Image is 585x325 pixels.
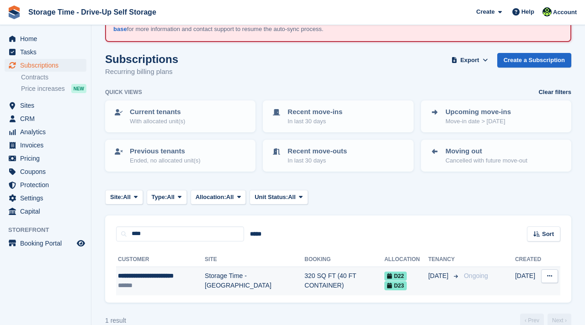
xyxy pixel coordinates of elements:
a: menu [5,126,86,138]
a: Recent move-outs In last 30 days [264,141,412,171]
p: Move-in date > [DATE] [446,117,511,126]
span: Settings [20,192,75,204]
a: menu [5,32,86,45]
button: Allocation: All [191,190,246,205]
a: menu [5,99,86,112]
span: All [123,193,131,202]
span: Unit Status: [255,193,288,202]
span: Price increases [21,84,65,93]
span: Type: [152,193,167,202]
img: Laaibah Sarwar [542,7,552,16]
p: With allocated unit(s) [130,117,185,126]
a: Clear filters [538,88,571,97]
span: CRM [20,112,75,125]
span: Site: [110,193,123,202]
a: menu [5,46,86,58]
a: Current tenants With allocated unit(s) [106,101,255,131]
a: Previous tenants Ended, no allocated unit(s) [106,141,255,171]
button: Unit Status: All [250,190,308,205]
span: Allocation: [196,193,226,202]
img: stora-icon-8386f47178a22dfd0bd8f6a31ec36ba5ce8667c1dd55bd0f319d3a0aa187defe.svg [7,5,21,19]
a: menu [5,237,86,250]
a: menu [5,139,86,152]
span: All [226,193,234,202]
p: An error occurred with the auto-sync process for the site: Storage Time - [GEOGRAPHIC_DATA]. Plea... [113,16,456,34]
a: menu [5,205,86,218]
span: Booking Portal [20,237,75,250]
span: Protection [20,178,75,191]
a: Storage Time - Drive-Up Self Storage [25,5,160,20]
span: Help [521,7,534,16]
a: Recent move-ins In last 30 days [264,101,412,131]
p: Cancelled with future move-out [446,156,527,165]
span: Account [553,8,577,17]
span: All [167,193,175,202]
span: Analytics [20,126,75,138]
span: Sort [542,230,554,239]
th: Created [515,252,541,267]
a: menu [5,112,86,125]
h6: Quick views [105,88,142,96]
a: Price increases NEW [21,84,86,94]
a: menu [5,152,86,165]
td: Storage Time - [GEOGRAPHIC_DATA] [205,267,304,295]
button: Export [450,53,490,68]
td: 320 SQ FT (40 FT CONTAINER) [304,267,384,295]
span: Pricing [20,152,75,165]
span: D23 [384,281,407,290]
span: Storefront [8,225,91,235]
span: Create [476,7,495,16]
span: D22 [384,272,407,281]
span: [DATE] [428,271,450,281]
h1: Subscriptions [105,53,178,65]
a: Contracts [21,73,86,82]
th: Customer [116,252,205,267]
p: In last 30 days [287,156,347,165]
p: Current tenants [130,107,185,117]
button: Type: All [147,190,187,205]
span: Subscriptions [20,59,75,72]
p: Recent move-outs [287,146,347,157]
th: Booking [304,252,384,267]
span: Home [20,32,75,45]
p: Moving out [446,146,527,157]
button: Site: All [105,190,143,205]
th: Site [205,252,304,267]
span: Tasks [20,46,75,58]
span: Capital [20,205,75,218]
a: Upcoming move-ins Move-in date > [DATE] [422,101,570,131]
p: Previous tenants [130,146,201,157]
a: Preview store [75,238,86,249]
td: [DATE] [515,267,541,295]
a: menu [5,59,86,72]
a: menu [5,165,86,178]
a: menu [5,192,86,204]
div: NEW [71,84,86,93]
span: All [288,193,296,202]
a: Create a Subscription [497,53,571,68]
p: Recurring billing plans [105,67,178,77]
span: Coupons [20,165,75,178]
a: menu [5,178,86,191]
th: Tenancy [428,252,460,267]
p: Upcoming move-ins [446,107,511,117]
span: Sites [20,99,75,112]
span: Ongoing [464,272,488,279]
a: Moving out Cancelled with future move-out [422,141,570,171]
span: Export [460,56,479,65]
span: Invoices [20,139,75,152]
p: Ended, no allocated unit(s) [130,156,201,165]
p: In last 30 days [287,117,342,126]
p: Recent move-ins [287,107,342,117]
th: Allocation [384,252,428,267]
